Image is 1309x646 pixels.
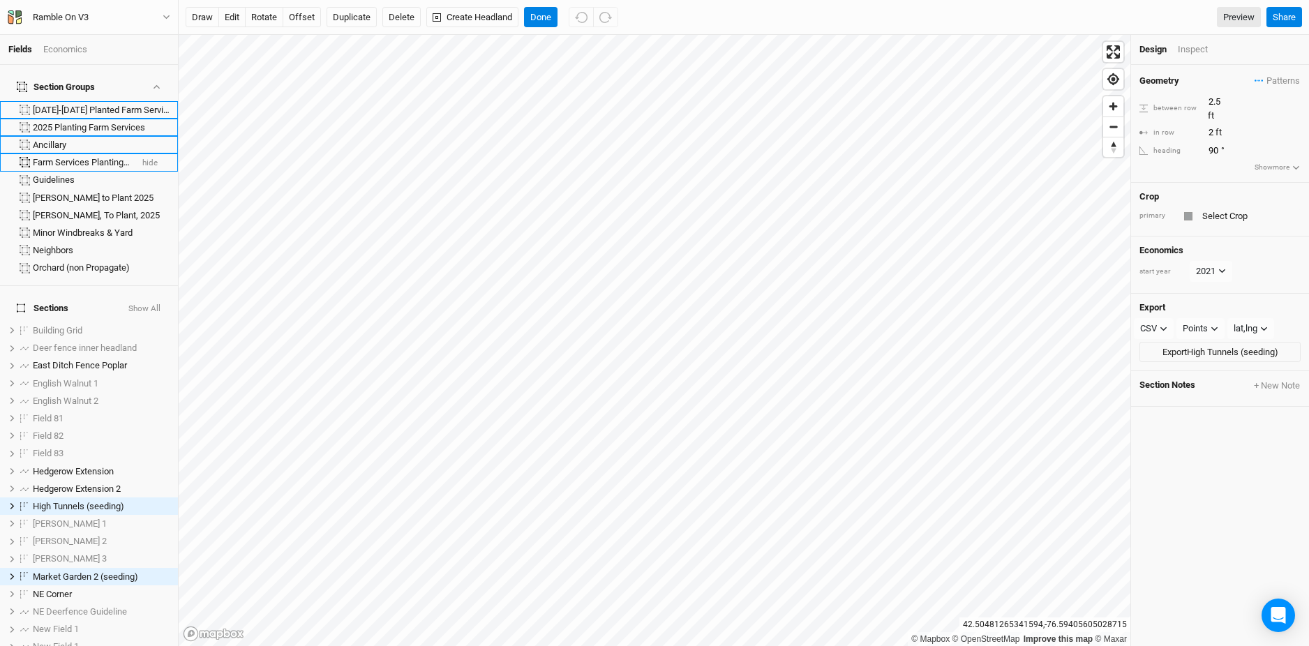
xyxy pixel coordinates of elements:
button: lat,lng [1227,318,1274,339]
button: Done [524,7,558,28]
button: ExportHigh Tunnels (seeding) [1139,342,1301,363]
button: hide [142,158,158,168]
span: NE Corner [33,589,72,599]
div: heading [1139,146,1201,156]
div: Guidelines [33,174,170,186]
button: Show section groups [150,82,162,91]
div: Hedgerow Extension [33,466,170,477]
div: Field 82 [33,430,170,442]
div: Market Garden 2 (seeding) [33,571,170,583]
div: Inspect [1178,43,1227,56]
span: ft [1208,110,1214,121]
div: Minor Windbreaks & Yard [33,227,170,239]
button: Zoom in [1103,96,1123,117]
div: 2022-2024 Planted Farm Services [33,105,170,116]
button: edit [218,7,246,28]
div: Harry to Plant 2025 [33,193,170,204]
span: Market Garden 2 (seeding) [33,571,138,582]
div: Farm Services Planting 2025 [33,157,130,168]
span: Hedgerow Extension 2 [33,483,121,494]
div: English Walnut 2 [33,396,170,407]
div: Deer fence inner headland [33,343,170,354]
span: High Tunnels (seeding) [33,501,124,511]
div: NE Deerfence Guideline [33,606,170,617]
div: Hopple 2 [33,536,170,547]
h4: Export [1139,302,1301,313]
button: Delete [382,7,421,28]
button: Zoom out [1103,117,1123,137]
div: in row [1139,128,1201,138]
button: Points [1176,318,1225,339]
span: Field 82 [33,430,63,441]
span: Deer fence inner headland [33,343,137,353]
h4: Crop [1139,191,1159,202]
button: Reset bearing to north [1103,137,1123,157]
div: Hopple 3 [33,553,170,564]
a: Mapbox [911,634,950,644]
div: Hopple 1 [33,518,170,529]
a: Improve this map [1024,634,1093,644]
button: offset [283,7,321,28]
button: Find my location [1103,69,1123,89]
h4: Geometry [1139,75,1179,87]
div: Points [1183,322,1208,336]
div: Field 81 [33,413,170,424]
span: NE Deerfence Guideline [33,606,127,617]
a: Preview [1217,7,1261,28]
button: Redo (^Z) [593,7,618,28]
button: draw [186,7,219,28]
span: Patterns [1255,74,1300,88]
a: Mapbox logo [183,626,244,642]
div: 2025 Planting Farm Services [33,122,170,133]
button: rotate [245,7,283,28]
button: Show All [128,304,161,314]
button: Share [1266,7,1302,28]
div: Orchard (non Propagate) [33,262,170,273]
span: English Walnut 1 [33,378,98,389]
div: start year [1139,266,1188,277]
div: Building Grid [33,325,170,336]
div: primary [1139,211,1174,221]
span: Field 81 [33,413,63,423]
button: Enter fullscreen [1103,42,1123,62]
div: Harry, To Plant, 2025 [33,210,170,221]
div: Open Intercom Messenger [1262,599,1295,632]
input: Select Crop [1198,208,1301,225]
div: High Tunnels (seeding) [33,501,170,512]
div: English Walnut 1 [33,378,170,389]
a: Fields [8,44,32,54]
span: Building Grid [33,325,82,336]
span: [PERSON_NAME] 3 [33,553,107,564]
div: Design [1139,43,1167,56]
div: lat,lng [1234,322,1257,336]
span: Field 83 [33,448,63,458]
button: Undo (^z) [569,7,594,28]
span: Section Notes [1139,380,1195,392]
span: [PERSON_NAME] 1 [33,518,107,529]
div: Economics [43,43,87,56]
div: Ancillary [33,140,170,151]
div: CSV [1140,322,1157,336]
div: 42.50481265341594 , -76.59405605028715 [959,617,1130,632]
button: CSV [1134,318,1174,339]
span: New Field 1 [33,624,79,634]
span: Zoom out [1103,117,1123,137]
div: Ramble On V3 [33,10,89,24]
div: New Field 1 [33,624,170,635]
button: Patterns [1254,73,1301,89]
span: Sections [17,303,68,314]
span: East Ditch Fence Poplar [33,360,127,370]
div: East Ditch Fence Poplar [33,360,170,371]
span: English Walnut 2 [33,396,98,406]
h4: Economics [1139,245,1301,256]
span: [PERSON_NAME] 2 [33,536,107,546]
div: Section Groups [17,82,95,93]
button: + New Note [1253,380,1301,392]
div: Neighbors [33,245,170,256]
canvas: Map [179,35,1130,646]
